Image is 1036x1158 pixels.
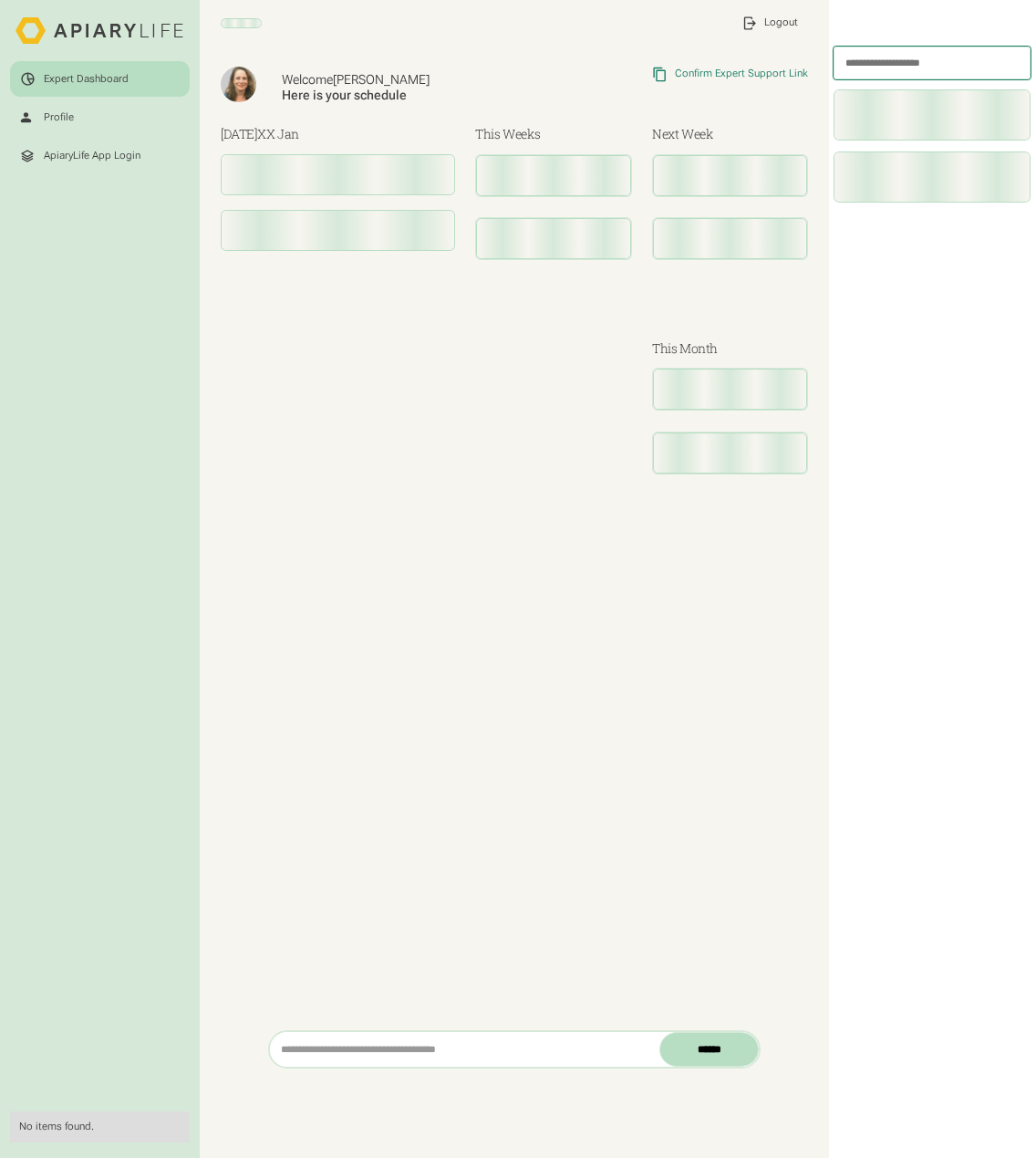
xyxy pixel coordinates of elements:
div: Here is your schedule [282,88,543,104]
h3: [DATE] [221,124,455,143]
a: Logout [731,5,809,41]
span: [PERSON_NAME] [333,72,430,87]
div: No items found. [19,1121,181,1133]
h3: This Weeks [475,124,631,143]
span: XX Jan [257,125,299,142]
h3: Next Week [652,124,808,143]
div: Logout [764,16,798,29]
div: ApiaryLife App Login [44,150,140,162]
div: Welcome [282,72,543,89]
a: Expert Dashboard [10,61,190,97]
a: ApiaryLife App Login [10,138,190,173]
div: Expert Dashboard [44,73,129,86]
h3: This Month [652,339,808,358]
div: Profile [44,111,74,124]
a: Profile [10,99,190,135]
div: Confirm Expert Support Link [675,68,808,80]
